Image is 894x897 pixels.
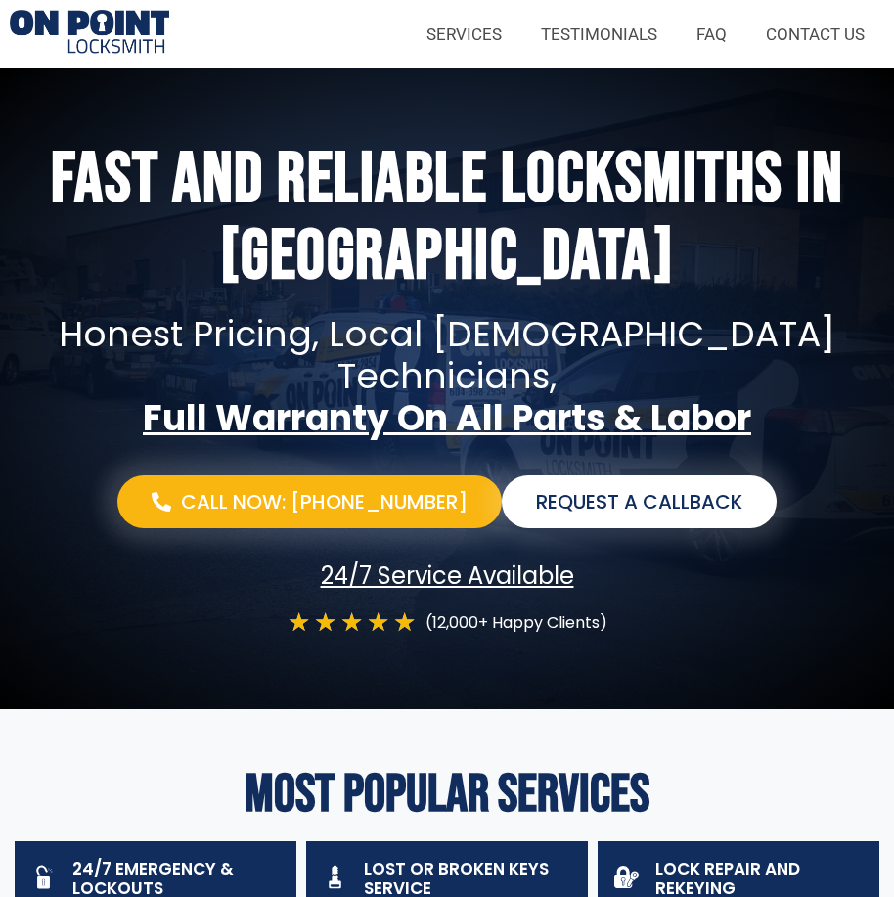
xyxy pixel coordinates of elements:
a: CONTACT US [746,12,884,57]
strong: Full Warranty On All Parts & Labor [143,393,751,443]
p: (12,000+ Happy Clients) [425,609,607,636]
nav: Menu [189,12,884,57]
p: Honest pricing, local [DEMOGRAPHIC_DATA] technicians, [27,313,866,397]
span: 24/7 Service Available [321,562,574,591]
img: Locksmiths Locations 1 [10,10,169,59]
a: FAQ [677,12,746,57]
i: ★ [340,609,363,636]
i: ★ [314,609,336,636]
a: TESTIMONIALS [521,12,677,57]
a: Call Now: [PHONE_NUMBER] [117,475,502,528]
h2: Most Popular Services [10,768,884,822]
a: SERVICES [407,12,521,57]
i: ★ [288,609,310,636]
a: Request a Callback [502,475,777,528]
span: Call Now: [PHONE_NUMBER] [181,490,468,514]
div: 5/5 [288,609,416,636]
span: Request a Callback [536,490,742,514]
h1: Fast and Reliable Locksmiths In [GEOGRAPHIC_DATA] [27,141,866,295]
i: ★ [367,609,389,636]
i: ★ [393,609,416,636]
